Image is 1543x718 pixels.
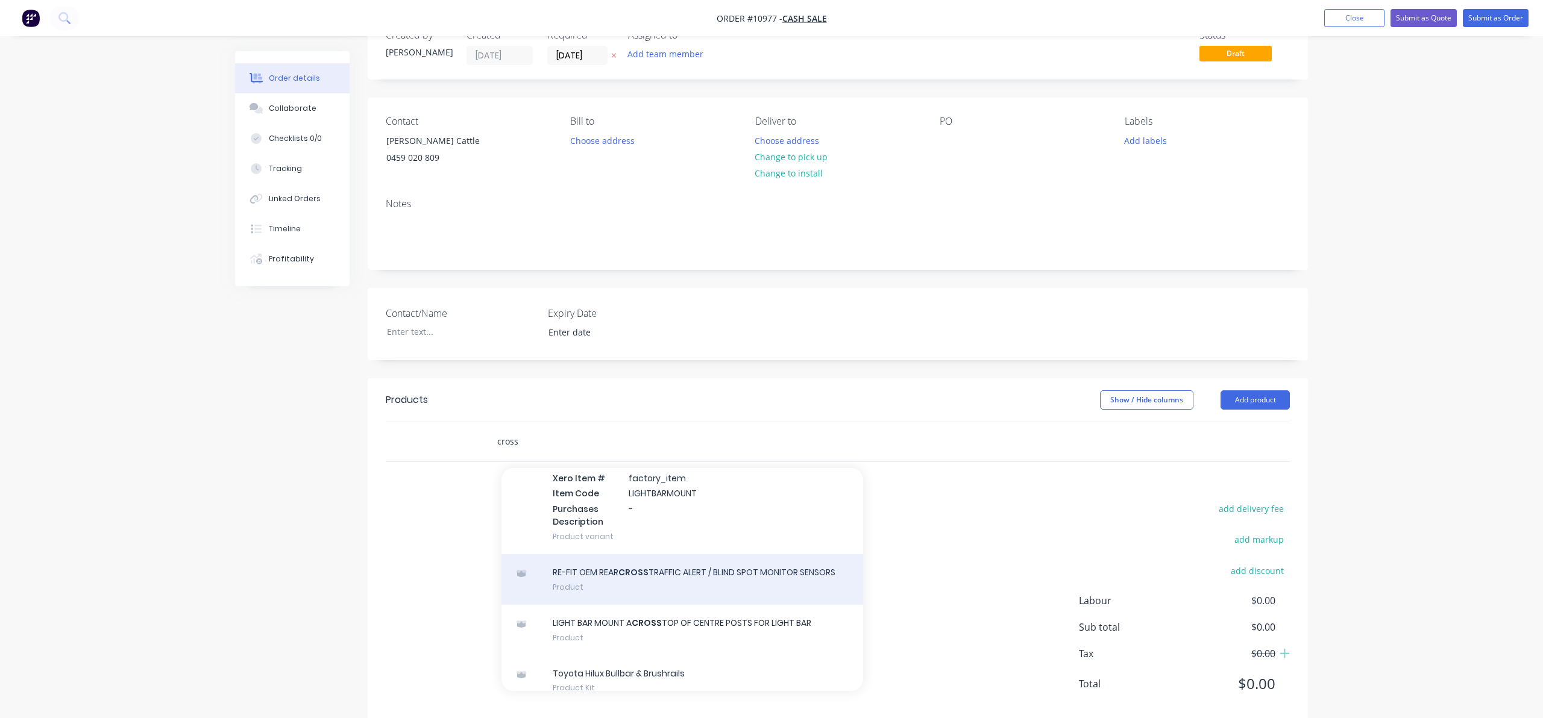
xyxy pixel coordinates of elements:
label: Expiry Date [548,306,699,320]
div: Status [1199,30,1290,41]
button: Change to install [749,165,829,181]
span: Order #10977 - [717,13,782,24]
div: Created by [386,30,452,41]
button: Add product [1221,390,1290,410]
button: Checklists 0/0 [235,123,350,154]
div: Tracking [269,163,302,174]
div: Contact [386,116,551,127]
button: Add team member [628,46,710,62]
button: add delivery fee [1212,501,1290,517]
button: Close [1324,9,1384,27]
div: Deliver to [755,116,920,127]
button: add discount [1224,562,1290,578]
div: PO [940,116,1105,127]
label: Contact/Name [386,306,536,320]
button: Timeline [235,214,350,244]
div: Bill to [570,116,735,127]
button: Collaborate [235,93,350,123]
div: Notes [386,198,1290,210]
button: Choose address [564,132,641,148]
span: Total [1079,676,1186,691]
button: Tracking [235,154,350,184]
div: Labels [1125,116,1290,127]
button: Show / Hide columns [1100,390,1193,410]
input: Start typing to add a product... [497,429,738,454]
div: [PERSON_NAME] [386,46,452,58]
button: Add labels [1117,132,1173,148]
div: Products [386,393,428,407]
div: [PERSON_NAME] Cattle0459 020 809 [376,132,497,170]
button: Profitability [235,244,350,274]
button: Linked Orders [235,184,350,214]
span: Labour [1079,593,1186,608]
span: $0.00 [1186,620,1275,634]
button: Submit as Quote [1391,9,1457,27]
button: Submit as Order [1463,9,1529,27]
span: Draft [1199,46,1272,61]
div: Profitability [269,254,314,264]
div: Assigned to [628,30,749,41]
input: Enter date [540,323,690,342]
div: Timeline [269,223,301,234]
a: Cash Sale [782,13,827,24]
div: 0459 020 809 [386,149,486,166]
span: Tax [1079,646,1186,661]
div: Checklists 0/0 [269,133,322,144]
span: $0.00 [1186,646,1275,661]
div: Order details [269,73,320,84]
div: Collaborate [269,103,316,114]
button: Add team member [621,46,710,62]
span: $0.00 [1186,673,1275,695]
button: Order details [235,63,350,93]
span: Sub total [1079,620,1186,634]
span: $0.00 [1186,593,1275,608]
button: Change to pick up [749,149,834,165]
button: add markup [1228,531,1290,548]
button: Choose address [749,132,826,148]
div: [PERSON_NAME] Cattle [386,133,486,149]
div: Required [547,30,614,41]
div: Created [467,30,533,41]
div: Linked Orders [269,193,321,204]
img: Factory [22,9,40,27]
